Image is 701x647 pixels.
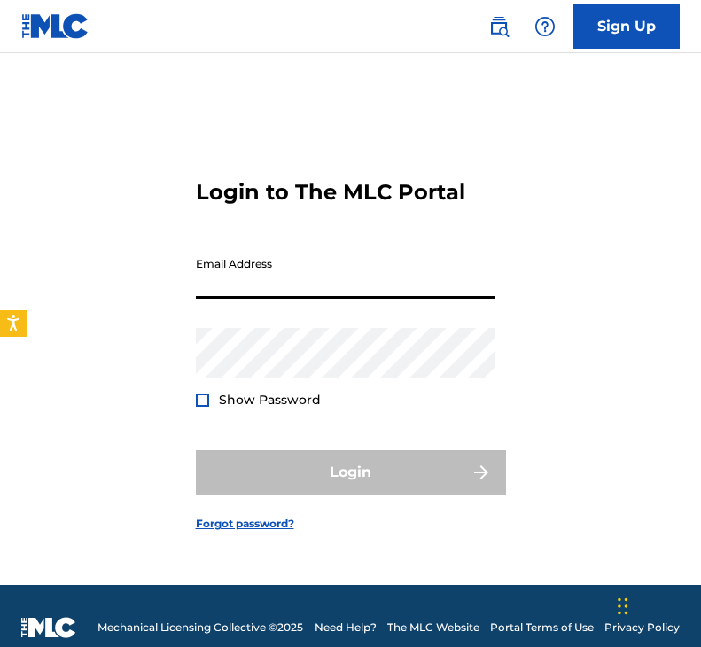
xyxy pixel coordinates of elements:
[481,9,517,44] a: Public Search
[196,516,294,532] a: Forgot password?
[387,620,479,635] a: The MLC Website
[97,620,303,635] span: Mechanical Licensing Collective © 2025
[604,620,680,635] a: Privacy Policy
[21,13,90,39] img: MLC Logo
[488,16,510,37] img: search
[527,9,563,44] div: Help
[196,179,465,206] h3: Login to The MLC Portal
[573,4,680,49] a: Sign Up
[618,580,628,633] div: Drag
[315,620,377,635] a: Need Help?
[490,620,594,635] a: Portal Terms of Use
[21,617,76,638] img: logo
[612,562,701,647] iframe: Chat Widget
[534,16,556,37] img: help
[219,392,321,408] span: Show Password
